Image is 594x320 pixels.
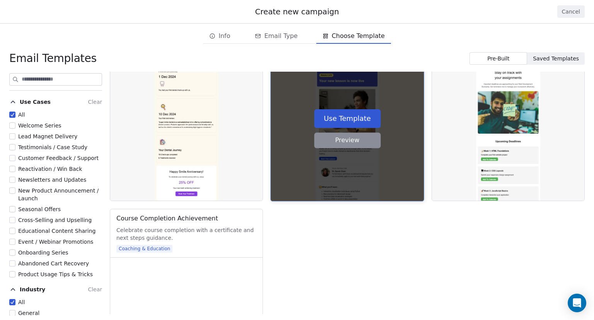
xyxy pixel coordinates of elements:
button: Customer Feedback / Support [9,154,15,162]
button: IndustryClear [9,283,102,298]
span: Coaching & Education [116,245,172,253]
span: All [18,112,25,118]
button: All [9,111,15,119]
div: Course Completion Achievement [116,214,218,223]
span: Customer Feedback / Support [18,155,99,161]
span: All [18,299,25,305]
span: Abandoned Cart Recovery [18,260,89,267]
span: Email Templates [9,52,97,65]
span: Saved Templates [533,55,579,63]
span: Reactivation / Win Back [18,166,82,172]
span: Use Cases [20,98,51,106]
button: Educational Content Sharing [9,227,15,235]
span: Info [218,31,230,41]
button: Welcome Series [9,122,15,129]
span: Industry [20,286,45,293]
span: Newsletters and Updates [18,177,86,183]
button: Testimonials / Case Study [9,143,15,151]
button: Use CasesClear [9,95,102,111]
span: Testimonials / Case Study [18,144,87,150]
span: Onboarding Series [18,249,68,256]
span: Welcome Series [18,122,61,129]
button: Lead Magnet Delivery [9,132,15,140]
span: Choose Template [332,31,385,41]
span: Clear [88,286,102,292]
button: Seasonal Offers [9,205,15,213]
span: New Product Announcement / Launch [18,188,99,201]
span: Email Type [264,31,297,41]
span: General [18,310,39,316]
span: Clear [88,99,102,105]
div: Create new campaign [9,6,585,17]
span: Celebrate course completion with a certificate and next steps guidance. [116,226,256,242]
button: Reactivation / Win Back [9,165,15,173]
span: Event / Webinar Promotions [18,239,93,245]
button: All [9,298,15,306]
button: Cancel [557,5,585,18]
button: Clear [88,285,102,294]
span: Lead Magnet Delivery [18,133,77,139]
button: Onboarding Series [9,249,15,256]
button: Event / Webinar Promotions [9,238,15,246]
div: email creation steps [203,28,391,44]
button: Product Usage Tips & Tricks [9,270,15,278]
button: Use Template [314,109,381,128]
span: Educational Content Sharing [18,228,96,234]
span: Cross-Selling and Upselling [18,217,92,223]
span: Product Usage Tips & Tricks [18,271,93,277]
button: Preview [314,132,381,148]
button: Cross-Selling and Upselling [9,216,15,224]
button: Abandoned Cart Recovery [9,260,15,267]
button: Clear [88,97,102,107]
button: General [9,309,15,317]
button: Newsletters and Updates [9,176,15,184]
button: New Product Announcement / Launch [9,187,15,194]
div: Open Intercom Messenger [568,294,586,312]
div: Use CasesClear [9,111,102,278]
span: Seasonal Offers [18,206,61,212]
